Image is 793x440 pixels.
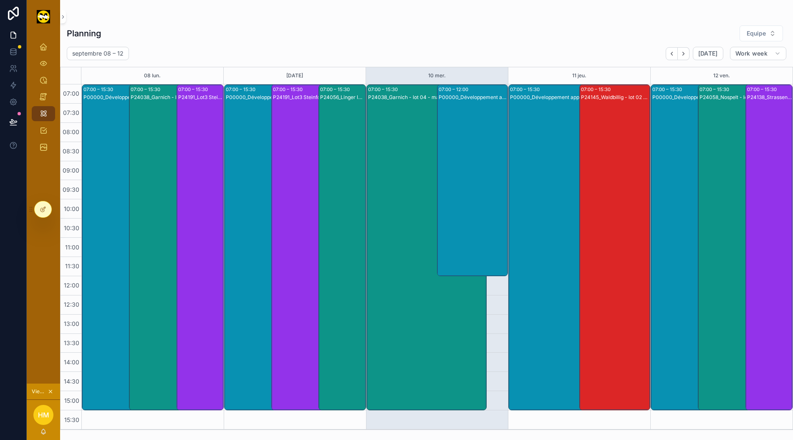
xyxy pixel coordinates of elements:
[439,85,470,94] div: 07:00 – 12:00
[27,33,60,165] div: scrollable content
[320,94,365,101] div: P24056_Linger lot 10 - maison invendue
[652,94,730,101] div: P00000_Développement application
[83,94,162,101] div: P00000_Développement application
[62,378,81,385] span: 14:30
[510,94,628,101] div: P00000_Développement application
[129,85,209,410] div: 07:00 – 15:30P24038_Garnich - lot 04 - maison invendue - prévoir encastrements complets - fin avr...
[747,29,766,38] span: Equipe
[178,94,223,101] div: P24191_Lot3 Steinfort (Lotissement [GEOGRAPHIC_DATA])
[62,301,81,308] span: 12:30
[225,85,304,410] div: 07:00 – 15:30P00000_Développement application
[226,94,304,101] div: P00000_Développement application
[735,50,768,57] span: Work week
[131,94,209,101] div: P24038_Garnich - lot 04 - maison invendue - prévoir encastrements complets - fin avril début mai
[273,85,305,94] div: 07:00 – 15:30
[72,49,124,58] h2: septembre 08 – 12
[131,85,162,94] div: 07:00 – 15:30
[510,85,542,94] div: 07:00 – 15:30
[367,85,487,410] div: 07:00 – 15:30P24038_Garnich - lot 04 - maison invendue - prévoir encastrements complets - fin avr...
[286,67,303,84] button: [DATE]
[580,85,650,410] div: 07:00 – 15:30P24145_Waldbillig - lot 02 - maison invendue - prévoir encastrements complets
[62,224,81,231] span: 10:30
[177,85,223,410] div: 07:00 – 15:30P24191_Lot3 Steinfort (Lotissement [GEOGRAPHIC_DATA])
[572,67,586,84] button: 11 jeu.
[652,85,684,94] div: 07:00 – 15:30
[698,50,718,57] span: [DATE]
[32,388,46,395] span: Viewing as [PERSON_NAME]
[368,94,486,101] div: P24038_Garnich - lot 04 - maison invendue - prévoir encastrements complets - fin avril début mai
[509,85,629,410] div: 07:00 – 15:30P00000_Développement application
[700,85,731,94] div: 07:00 – 15:30
[698,85,778,410] div: 07:00 – 15:30P24058_Nospelt - lot 4 - maison invendue
[62,397,81,404] span: 15:00
[581,94,649,101] div: P24145_Waldbillig - lot 02 - maison invendue - prévoir encastrements complets
[368,85,400,94] div: 07:00 – 15:30
[678,47,689,60] button: Next
[61,90,81,97] span: 07:00
[62,416,81,423] span: 15:30
[747,85,779,94] div: 07:00 – 15:30
[61,167,81,174] span: 09:00
[666,47,678,60] button: Back
[651,85,731,410] div: 07:00 – 15:30P00000_Développement application
[61,128,81,135] span: 08:00
[428,67,446,84] button: 10 mer.
[61,186,81,193] span: 09:30
[178,85,210,94] div: 07:00 – 15:30
[144,67,161,84] button: 08 lun.
[581,85,613,94] div: 07:00 – 15:30
[62,359,81,366] span: 14:00
[61,148,81,155] span: 08:30
[437,85,508,276] div: 07:00 – 12:00P00000_Développement application
[83,85,115,94] div: 07:00 – 15:30
[700,94,778,101] div: P24058_Nospelt - lot 4 - maison invendue
[693,47,723,60] button: [DATE]
[319,85,365,410] div: 07:00 – 15:30P24056_Linger lot 10 - maison invendue
[740,25,783,41] button: Select Button
[63,244,81,251] span: 11:00
[63,262,81,270] span: 11:30
[273,94,351,101] div: P24191_Lot3 Steinfort (Lotissement [GEOGRAPHIC_DATA])
[272,85,351,410] div: 07:00 – 15:30P24191_Lot3 Steinfort (Lotissement [GEOGRAPHIC_DATA])
[747,94,792,101] div: P24138_Strassen lot 4
[226,85,258,94] div: 07:00 – 15:30
[62,282,81,289] span: 12:00
[62,205,81,212] span: 10:00
[37,10,51,23] img: App logo
[61,109,81,116] span: 07:30
[746,85,792,410] div: 07:00 – 15:30P24138_Strassen lot 4
[320,85,352,94] div: 07:00 – 15:30
[38,410,49,420] span: HM
[62,339,81,346] span: 13:30
[439,94,507,101] div: P00000_Développement application
[62,320,81,327] span: 13:00
[713,67,730,84] button: 12 ven.
[67,28,101,39] h1: Planning
[82,85,162,410] div: 07:00 – 15:30P00000_Développement application
[730,47,786,60] button: Work week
